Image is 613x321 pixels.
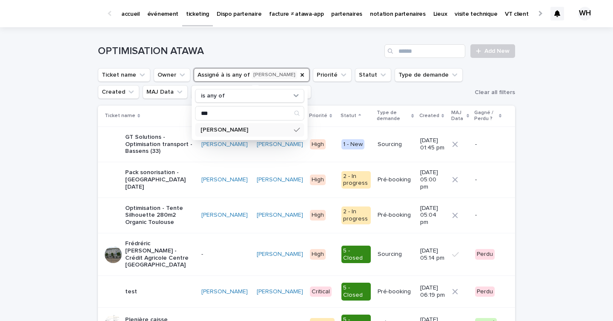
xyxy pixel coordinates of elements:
[201,288,248,295] a: [PERSON_NAME]
[355,68,391,82] button: Statut
[419,111,439,120] p: Created
[191,85,254,99] button: Gagné / Perdu ?
[195,106,304,120] div: Search
[310,210,326,221] div: High
[378,212,413,219] p: Pré-booking
[98,233,515,275] tr: Frédréric [PERSON_NAME] - Crédit Agricole Centre [GEOGRAPHIC_DATA]-[PERSON_NAME] High5 - ClosedSo...
[420,137,446,152] p: [DATE] 01:45 pm
[154,68,190,82] button: Owner
[201,176,248,183] a: [PERSON_NAME]
[17,5,100,22] img: Ls34BcGeRexTGTNfXpUC
[125,134,195,155] p: GT Solutions - Optimisation transport - Bassens (33)
[341,283,371,301] div: 5 - Closed
[98,126,515,162] tr: GT Solutions - Optimisation transport - Bassens (33)[PERSON_NAME] [PERSON_NAME] High1 - NewSourci...
[309,111,327,120] p: Priorité
[125,288,137,295] p: test
[196,106,304,120] input: Search
[578,7,592,20] div: WH
[194,68,309,82] button: Assigné à
[420,205,446,226] p: [DATE] 05:04 pm
[257,288,303,295] a: [PERSON_NAME]
[313,68,352,82] button: Priorité
[201,141,248,148] a: [PERSON_NAME]
[420,247,446,262] p: [DATE] 05:14 pm
[471,86,515,99] button: Clear all filters
[257,176,303,183] a: [PERSON_NAME]
[310,249,326,260] div: High
[257,85,311,99] button: Attachments
[201,212,248,219] a: [PERSON_NAME]
[98,68,150,82] button: Ticket name
[474,108,496,124] p: Gagné / Perdu ?
[341,206,371,224] div: 2 - In progress
[143,85,188,99] button: MAJ Data
[451,108,464,124] p: MAJ Data
[378,176,413,183] p: Pré-booking
[105,111,135,120] p: Ticket name
[470,44,515,58] a: Add New
[98,162,515,198] tr: Pack sonorisation - [GEOGRAPHIC_DATA] [DATE][PERSON_NAME] [PERSON_NAME] High2 - In progressPré-bo...
[257,212,303,219] a: [PERSON_NAME]
[98,45,381,57] h1: OPTIMISATION ATAWA
[378,251,413,258] p: Sourcing
[201,127,291,133] p: [PERSON_NAME]
[125,205,195,226] p: Optimisation - Tente Silhouette 280m2 Organic Toulouse
[475,141,501,148] p: -
[475,176,501,183] p: -
[125,169,195,190] p: Pack sonorisation - [GEOGRAPHIC_DATA] [DATE]
[341,171,371,189] div: 2 - In progress
[341,139,364,150] div: 1 - New
[420,169,446,190] p: [DATE] 05:00 pm
[378,288,413,295] p: Pré-booking
[257,251,303,258] a: [PERSON_NAME]
[98,276,515,308] tr: test[PERSON_NAME] [PERSON_NAME] Critical5 - ClosedPré-booking[DATE] 06:19 pmPerdu
[475,89,515,95] span: Clear all filters
[475,287,495,297] div: Perdu
[377,108,409,124] p: Type de demande
[395,68,463,82] button: Type de demande
[201,92,225,100] p: is any of
[98,85,139,99] button: Created
[98,198,515,233] tr: Optimisation - Tente Silhouette 280m2 Organic Toulouse[PERSON_NAME] [PERSON_NAME] High2 - In prog...
[341,246,371,264] div: 5 - Closed
[341,111,356,120] p: Statut
[378,141,413,148] p: Sourcing
[310,139,326,150] div: High
[310,175,326,185] div: High
[384,44,465,58] input: Search
[475,212,501,219] p: -
[257,141,303,148] a: [PERSON_NAME]
[125,240,195,269] p: Frédréric [PERSON_NAME] - Crédit Agricole Centre [GEOGRAPHIC_DATA]
[420,284,446,299] p: [DATE] 06:19 pm
[484,48,510,54] span: Add New
[201,251,249,258] p: -
[475,249,495,260] div: Perdu
[310,287,332,297] div: Critical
